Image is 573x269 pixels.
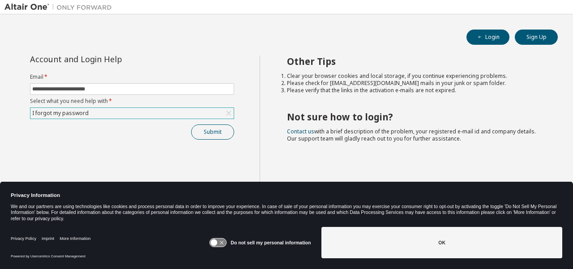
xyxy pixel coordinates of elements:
li: Please verify that the links in the activation e-mails are not expired. [287,87,542,94]
div: I forgot my password [30,108,234,119]
label: Email [30,73,234,81]
div: Account and Login Help [30,56,193,63]
button: Login [466,30,509,45]
a: Contact us [287,128,314,135]
button: Sign Up [515,30,558,45]
img: Altair One [4,3,116,12]
h2: Other Tips [287,56,542,67]
li: Clear your browser cookies and local storage, if you continue experiencing problems. [287,73,542,80]
h2: Not sure how to login? [287,111,542,123]
li: Please check for [EMAIL_ADDRESS][DOMAIN_NAME] mails in your junk or spam folder. [287,80,542,87]
span: with a brief description of the problem, your registered e-mail id and company details. Our suppo... [287,128,536,142]
div: I forgot my password [31,108,90,118]
label: Select what you need help with [30,98,234,105]
button: Submit [191,124,234,140]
